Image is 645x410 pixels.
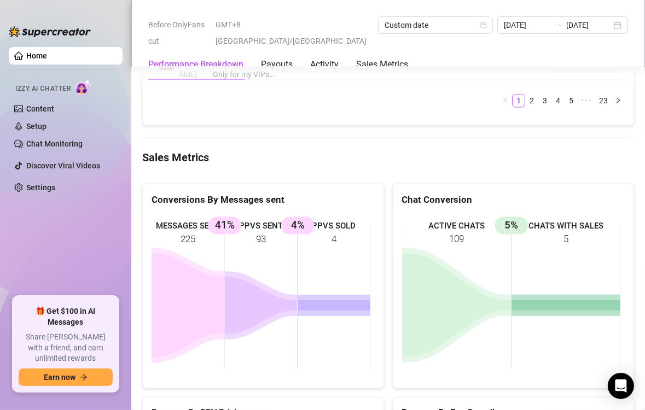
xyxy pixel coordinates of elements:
[525,95,538,108] li: 2
[539,95,551,107] a: 3
[504,19,549,31] input: Start date
[142,150,634,166] h4: Sales Metrics
[512,95,525,108] li: 1
[75,79,92,95] img: AI Chatter
[26,122,47,131] a: Setup
[402,193,625,208] div: Chat Conversion
[26,161,100,170] a: Discover Viral Videos
[480,22,487,28] span: calendar
[612,95,625,108] li: Next Page
[310,58,339,71] div: Activity
[499,95,512,108] li: Previous Page
[612,95,625,108] button: right
[565,95,577,107] a: 5
[261,58,293,71] div: Payouts
[502,97,509,104] span: left
[608,373,634,399] div: Open Intercom Messenger
[578,95,595,108] span: •••
[19,368,113,386] button: Earn nowarrow-right
[152,193,375,208] div: Conversions By Messages sent
[148,16,209,49] span: Before OnlyFans cut
[554,21,562,30] span: to
[615,97,621,104] span: right
[551,95,565,108] li: 4
[565,95,578,108] li: 5
[356,58,408,71] div: Sales Metrics
[578,95,595,108] li: Next 5 Pages
[148,58,243,71] div: Performance Breakdown
[499,95,512,108] button: left
[26,51,47,60] a: Home
[26,183,55,192] a: Settings
[216,16,372,49] span: GMT+8 [GEOGRAPHIC_DATA]/[GEOGRAPHIC_DATA]
[26,139,83,148] a: Chat Monitoring
[567,19,612,31] input: End date
[19,332,113,364] span: Share [PERSON_NAME] with a friend, and earn unlimited rewards
[513,95,525,107] a: 1
[552,95,564,107] a: 4
[538,95,551,108] li: 3
[385,17,486,33] span: Custom date
[44,373,75,382] span: Earn now
[595,95,612,108] li: 23
[554,21,562,30] span: swap-right
[596,95,611,107] a: 23
[526,95,538,107] a: 2
[26,104,54,113] a: Content
[80,373,88,381] span: arrow-right
[9,26,91,37] img: logo-BBDzfeDw.svg
[15,84,71,94] span: Izzy AI Chatter
[19,306,113,327] span: 🎁 Get $100 in AI Messages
